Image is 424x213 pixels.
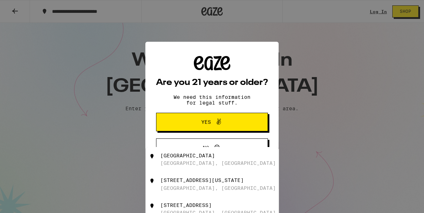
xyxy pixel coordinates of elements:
span: No [203,145,209,150]
p: We need this information for legal stuff. [167,94,257,106]
div: [STREET_ADDRESS][US_STATE] [160,177,244,183]
div: [GEOGRAPHIC_DATA] [160,153,215,158]
div: [STREET_ADDRESS] [160,202,212,208]
div: [GEOGRAPHIC_DATA], [GEOGRAPHIC_DATA] [160,185,276,191]
h2: Are you 21 years or older? [156,78,268,87]
button: Yes [156,113,268,131]
img: 404 Camino del Rio South [149,153,156,160]
button: No [156,138,268,157]
img: 4044 Fifth Avenue [149,202,156,209]
img: 4044 Idaho Street [149,177,156,184]
div: [GEOGRAPHIC_DATA], [GEOGRAPHIC_DATA] [160,160,276,166]
span: Yes [201,120,211,125]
